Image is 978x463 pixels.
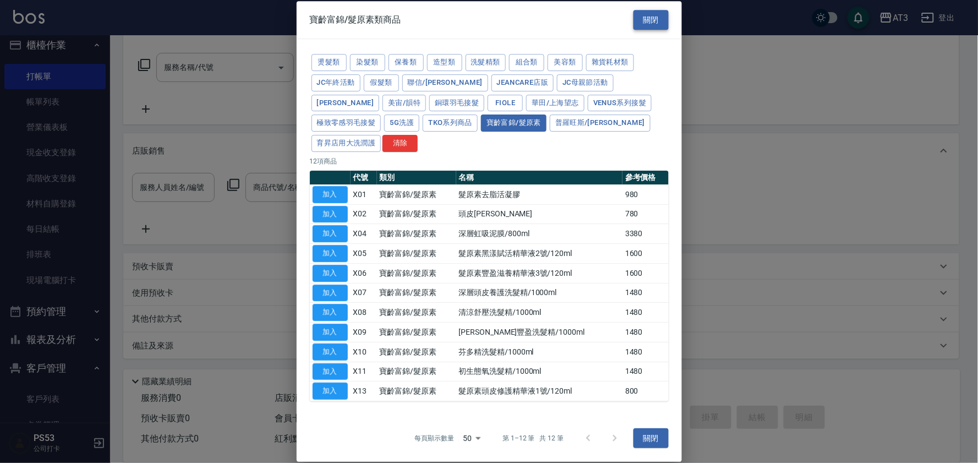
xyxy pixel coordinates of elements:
[427,54,462,71] button: 造型類
[312,95,380,112] button: [PERSON_NAME]
[622,303,668,323] td: 1480
[351,204,377,224] td: X02
[313,225,348,242] button: 加入
[502,433,564,443] p: 第 1–12 筆 共 12 筆
[456,184,623,204] td: 髮原素去脂活凝膠
[312,115,381,132] button: 極致零感羽毛接髮
[456,323,623,342] td: [PERSON_NAME]豐盈洗髮精/1000ml
[622,263,668,283] td: 1600
[622,244,668,264] td: 1600
[377,244,456,264] td: 寶齡富錦/髮原素
[351,224,377,244] td: X04
[313,304,348,321] button: 加入
[548,54,583,71] button: 美容類
[526,95,584,112] button: 華田/上海望志
[491,74,554,91] button: JeanCare店販
[622,204,668,224] td: 780
[313,245,348,262] button: 加入
[622,382,668,401] td: 800
[488,95,523,112] button: FIOLE
[313,285,348,302] button: 加入
[622,323,668,342] td: 1480
[550,115,651,132] button: 普羅旺斯/[PERSON_NAME]
[633,10,669,30] button: 關閉
[351,382,377,401] td: X13
[414,433,454,443] p: 每頁顯示數量
[509,54,544,71] button: 組合類
[622,171,668,185] th: 參考價格
[633,428,669,449] button: 關閉
[377,303,456,323] td: 寶齡富錦/髮原素
[456,362,623,382] td: 初生態氧洗髮精/1000ml
[313,186,348,203] button: 加入
[557,74,614,91] button: JC母親節活動
[312,135,381,152] button: 育昇店用大洗潤護
[429,95,484,112] button: 銅環羽毛接髮
[456,244,623,264] td: 髮原素黑漾賦活精華液2號/120ml
[458,423,485,453] div: 50
[312,74,360,91] button: JC年終活動
[377,362,456,382] td: 寶齡富錦/髮原素
[456,171,623,185] th: 名稱
[383,135,418,152] button: 清除
[351,362,377,382] td: X11
[351,184,377,204] td: X01
[622,224,668,244] td: 3380
[423,115,478,132] button: TKO系列商品
[456,204,623,224] td: 頭皮[PERSON_NAME]
[377,263,456,283] td: 寶齡富錦/髮原素
[377,204,456,224] td: 寶齡富錦/髮原素
[384,115,419,132] button: 5G洗護
[622,362,668,382] td: 1480
[313,363,348,380] button: 加入
[377,171,456,185] th: 類別
[377,342,456,362] td: 寶齡富錦/髮原素
[456,342,623,362] td: 芬多精洗髮精/1000ml
[466,54,506,71] button: 洗髮精類
[389,54,424,71] button: 保養類
[312,54,347,71] button: 燙髮類
[456,283,623,303] td: 深層頭皮養護洗髮精/1000ml
[622,342,668,362] td: 1480
[377,224,456,244] td: 寶齡富錦/髮原素
[588,95,652,112] button: Venus系列接髮
[383,95,426,112] button: 美宙/韻特
[313,383,348,400] button: 加入
[586,54,634,71] button: 雜貨耗材類
[313,206,348,223] button: 加入
[351,342,377,362] td: X10
[313,324,348,341] button: 加入
[310,14,401,25] span: 寶齡富錦/髮原素類商品
[377,283,456,303] td: 寶齡富錦/髮原素
[351,263,377,283] td: X06
[351,323,377,342] td: X09
[310,156,669,166] p: 12 項商品
[481,115,547,132] button: 寶齡富錦/髮原素
[377,382,456,401] td: 寶齡富錦/髮原素
[456,224,623,244] td: 深層虹吸泥膜/800ml
[350,54,385,71] button: 染髮類
[364,74,399,91] button: 假髮類
[456,303,623,323] td: 清涼舒壓洗髮精/1000ml
[313,344,348,361] button: 加入
[351,244,377,264] td: X05
[351,171,377,185] th: 代號
[313,265,348,282] button: 加入
[456,263,623,283] td: 髮原素豐盈滋養精華液3號/120ml
[377,184,456,204] td: 寶齡富錦/髮原素
[351,283,377,303] td: X07
[622,283,668,303] td: 1480
[456,382,623,401] td: 髮原素頭皮修護精華液1號/120ml
[351,303,377,323] td: X08
[377,323,456,342] td: 寶齡富錦/髮原素
[402,74,488,91] button: 聯信/[PERSON_NAME]
[622,184,668,204] td: 980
